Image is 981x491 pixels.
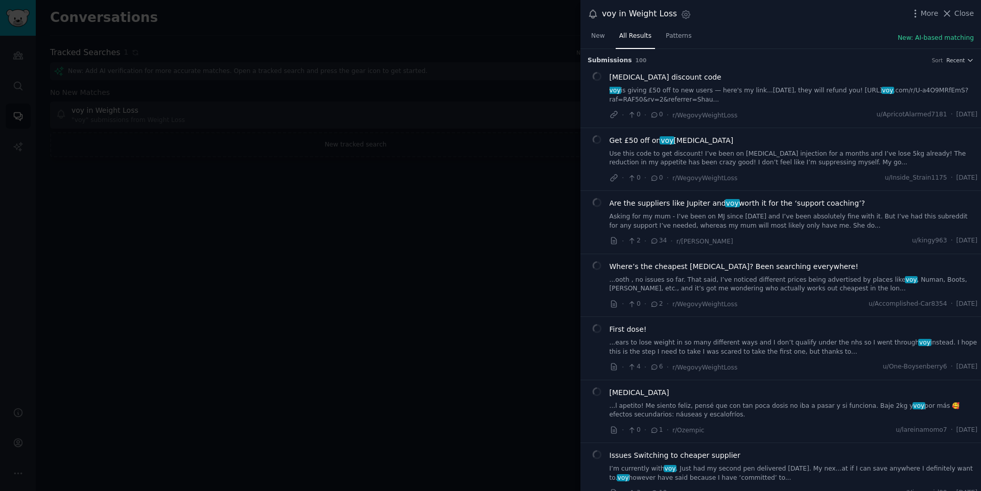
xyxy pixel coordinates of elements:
span: New [591,32,605,41]
span: 4 [627,362,640,372]
span: 0 [650,174,663,183]
span: · [622,362,624,373]
a: [MEDICAL_DATA] discount code [610,72,721,83]
button: More [910,8,939,19]
span: voy [913,402,926,409]
span: · [644,236,646,247]
span: · [951,236,953,245]
span: voy [905,276,918,283]
span: 34 [650,236,667,245]
span: [DATE] [956,362,977,372]
a: New [588,28,609,49]
span: 0 [627,110,640,119]
a: ...ooth , no issues so far. That said, I’ve noticed different prices being advertised by places l... [610,276,978,293]
span: · [667,173,669,183]
span: voy [609,87,622,94]
span: r/WegovyWeightLoss [672,175,737,182]
span: 6 [650,362,663,372]
span: [DATE] [956,174,977,183]
span: 1 [650,426,663,435]
a: Where’s the cheapest [MEDICAL_DATA]? Been searching everywhere! [610,261,858,272]
span: · [644,362,646,373]
span: voy [881,87,895,94]
div: voy in Weight Loss [602,8,677,20]
span: · [667,299,669,309]
span: · [644,425,646,435]
a: Asking for my mum - I’ve been on MJ since [DATE] and I’ve been absolutely fine with it. But I’ve ... [610,212,978,230]
span: · [951,300,953,309]
a: [MEDICAL_DATA] [610,387,669,398]
span: r/WegovyWeightLoss [672,112,737,119]
a: All Results [616,28,655,49]
span: Get £50 off on [MEDICAL_DATA] [610,135,734,146]
a: Are the suppliers like Jupiter andvoyworth it for the ‘support coaching’? [610,198,866,209]
span: · [644,173,646,183]
a: voyis giving £50 off to new users — here's my link...[DATE], they will refund you! [URL]voy.com/r... [610,86,978,104]
a: Get £50 off onvoy[MEDICAL_DATA] [610,135,734,146]
span: u/ApricotAlarmed7181 [877,110,947,119]
span: 0 [627,426,640,435]
span: Are the suppliers like Jupiter and worth it for the ‘support coaching’? [610,198,866,209]
span: 0 [627,300,640,309]
span: · [667,425,669,435]
span: · [644,110,646,120]
span: More [921,8,939,19]
span: u/kingy963 [912,236,947,245]
div: Sort [932,57,943,64]
span: u/lareinamomo7 [896,426,947,435]
span: All Results [619,32,651,41]
span: · [622,236,624,247]
span: · [667,110,669,120]
a: Issues Switching to cheaper supplier [610,450,740,461]
span: voy [664,465,677,472]
span: · [951,110,953,119]
span: [DATE] [956,110,977,119]
span: · [951,362,953,372]
a: ...ears to lose weight in so many different ways and I don’t qualify under the nhs so I went thro... [610,338,978,356]
span: voy [660,136,674,144]
span: Recent [946,57,965,64]
span: 2 [650,300,663,309]
button: New: AI-based matching [898,34,974,43]
span: · [667,362,669,373]
span: r/[PERSON_NAME] [676,238,733,245]
button: Close [942,8,974,19]
span: · [622,299,624,309]
span: · [951,174,953,183]
span: · [622,425,624,435]
span: Close [954,8,974,19]
span: u/One-Boysenberry6 [883,362,947,372]
span: [DATE] [956,300,977,309]
span: Submission s [588,56,632,65]
span: [DATE] [956,236,977,245]
button: Recent [946,57,974,64]
span: 0 [650,110,663,119]
span: 0 [627,174,640,183]
span: r/Ozempic [672,427,705,434]
a: ...l apetito! Me siento feliz, pensé que con tan poca dosis no iba a pasar y si funciona. Baje 2k... [610,402,978,420]
span: · [670,236,672,247]
a: I’m currently withvoy. Just had my second pen delivered [DATE]. My nex...at if I can save anywher... [610,464,978,482]
span: u/Inside_Strain1175 [885,174,947,183]
span: 100 [636,57,647,63]
span: r/WegovyWeightLoss [672,364,737,371]
span: r/WegovyWeightLoss [672,301,737,308]
span: [DATE] [956,426,977,435]
span: · [622,110,624,120]
a: First dose! [610,324,647,335]
span: · [644,299,646,309]
span: u/Accomplished-Car8354 [869,300,947,309]
span: 2 [627,236,640,245]
span: · [622,173,624,183]
span: voy [617,474,630,481]
span: Patterns [666,32,691,41]
a: Patterns [662,28,695,49]
span: voy [725,199,740,207]
span: voy [918,339,931,346]
a: Use this code to get discount! I’ve been on [MEDICAL_DATA] injection for a months and I’ve lose 5... [610,150,978,167]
